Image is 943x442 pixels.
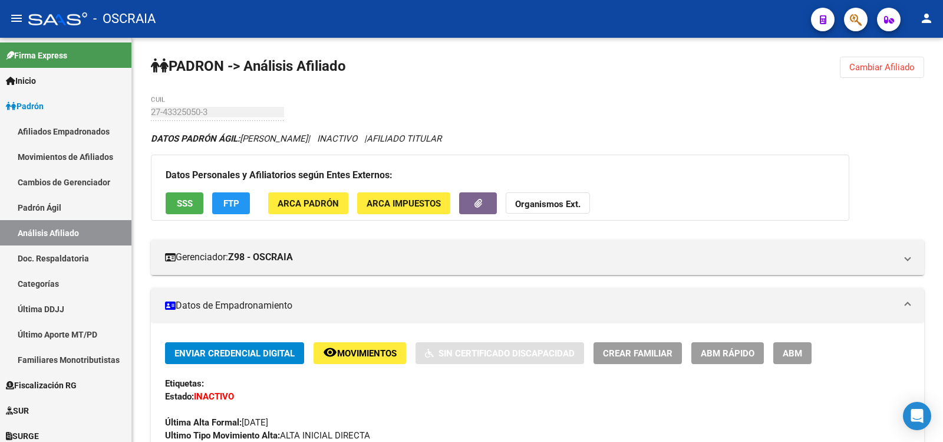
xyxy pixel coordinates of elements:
[165,430,370,441] span: ALTA INICIAL DIRECTA
[438,348,575,359] span: Sin Certificado Discapacidad
[166,192,203,214] button: SSS
[314,342,406,364] button: Movimientos
[268,192,348,214] button: ARCA Padrón
[194,391,234,402] strong: INACTIVO
[691,342,764,364] button: ABM Rápido
[323,345,337,359] mat-icon: remove_red_eye
[165,378,204,389] strong: Etiquetas:
[165,430,280,441] strong: Ultimo Tipo Movimiento Alta:
[6,379,77,392] span: Fiscalización RG
[212,192,250,214] button: FTP
[357,192,450,214] button: ARCA Impuestos
[840,57,924,78] button: Cambiar Afiliado
[151,133,308,144] span: [PERSON_NAME]
[603,348,672,359] span: Crear Familiar
[367,198,441,209] span: ARCA Impuestos
[416,342,584,364] button: Sin Certificado Discapacidad
[151,288,924,323] mat-expansion-panel-header: Datos de Empadronamiento
[165,391,194,402] strong: Estado:
[9,11,24,25] mat-icon: menu
[6,49,67,62] span: Firma Express
[151,133,441,144] i: | INACTIVO |
[151,58,346,74] strong: PADRON -> Análisis Afiliado
[228,251,293,264] strong: Z98 - OSCRAIA
[773,342,812,364] button: ABM
[367,133,441,144] span: AFILIADO TITULAR
[594,342,682,364] button: Crear Familiar
[165,417,242,428] strong: Última Alta Formal:
[223,198,239,209] span: FTP
[506,192,590,214] button: Organismos Ext.
[177,198,193,209] span: SSS
[278,198,339,209] span: ARCA Padrón
[6,74,36,87] span: Inicio
[151,240,924,275] mat-expansion-panel-header: Gerenciador:Z98 - OSCRAIA
[6,100,44,113] span: Padrón
[165,417,268,428] span: [DATE]
[701,348,754,359] span: ABM Rápido
[337,348,397,359] span: Movimientos
[165,251,896,264] mat-panel-title: Gerenciador:
[6,404,29,417] span: SUR
[93,6,156,32] span: - OSCRAIA
[919,11,934,25] mat-icon: person
[151,133,240,144] strong: DATOS PADRÓN ÁGIL:
[849,62,915,73] span: Cambiar Afiliado
[166,167,835,184] h3: Datos Personales y Afiliatorios según Entes Externos:
[903,402,931,430] div: Open Intercom Messenger
[515,199,581,209] strong: Organismos Ext.
[783,348,802,359] span: ABM
[165,299,896,312] mat-panel-title: Datos de Empadronamiento
[174,348,295,359] span: Enviar Credencial Digital
[165,342,304,364] button: Enviar Credencial Digital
